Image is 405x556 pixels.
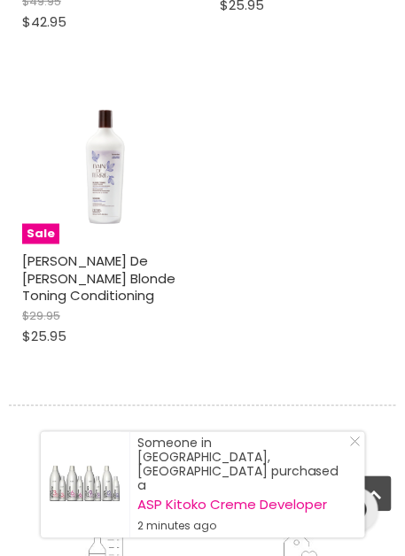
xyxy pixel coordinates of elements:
[22,81,185,244] img: Bain De Terre Lavender Blonde Toning Conditioning
[138,498,347,513] a: ASP Kitoko Creme Developer
[41,432,129,538] a: Visit product page
[22,12,66,31] span: $42.95
[22,81,185,244] a: Bain De Terre Lavender Blonde Toning ConditioningSale
[356,476,392,522] span: Back to top
[22,252,175,305] a: [PERSON_NAME] De [PERSON_NAME] Blonde Toning Conditioning
[9,6,53,50] button: Gorgias live chat
[22,328,66,346] span: $25.95
[9,405,396,529] h2: Why shop with Salonshop
[138,520,347,534] small: 2 minutes ago
[22,224,59,244] span: Sale
[138,436,347,534] div: Someone in [GEOGRAPHIC_DATA], [GEOGRAPHIC_DATA] purchased a
[356,476,392,512] a: Back to top
[350,436,361,447] svg: Close Icon
[22,308,60,325] span: $29.95
[343,436,361,454] a: Close Notification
